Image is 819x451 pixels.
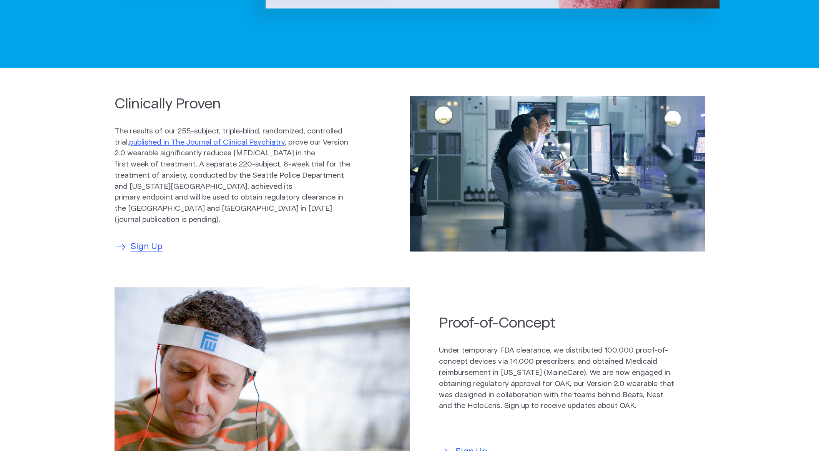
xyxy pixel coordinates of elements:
[129,139,285,146] a: published in The Journal of Clinical Psychiatry
[115,240,163,253] a: Sign Up
[115,94,351,114] h2: Clinically Proven
[439,313,675,333] h2: Proof-of-Concept
[131,240,163,253] span: Sign Up
[115,126,351,226] p: The results of our 255-subject, triple-blind, randomized, controlled trial, , prove our Version 2...
[439,345,675,412] p: Under temporary FDA clearance, we distributed 100,000 proof-of-concept devices via 14,000 prescri...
